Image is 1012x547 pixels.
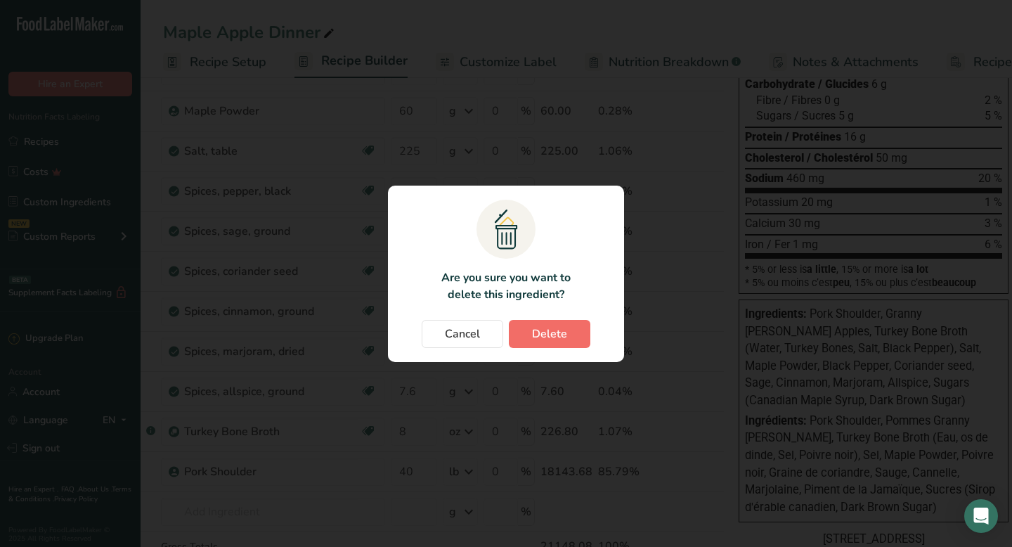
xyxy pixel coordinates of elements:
p: Are you sure you want to delete this ingredient? [433,269,578,303]
div: Open Intercom Messenger [964,499,998,533]
span: Delete [532,326,567,342]
button: Delete [509,320,590,348]
button: Cancel [422,320,503,348]
span: Cancel [445,326,480,342]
